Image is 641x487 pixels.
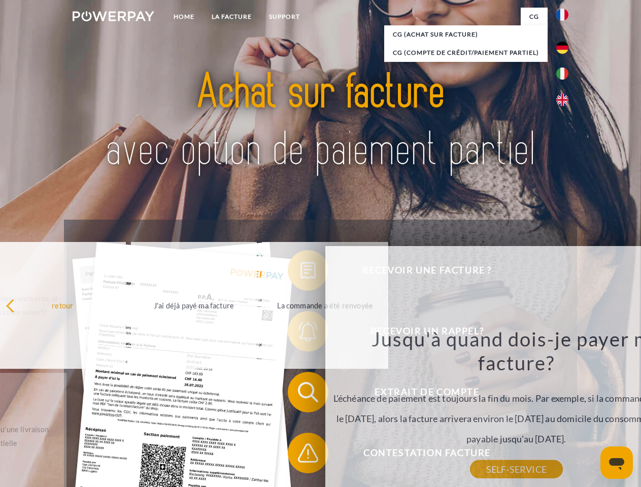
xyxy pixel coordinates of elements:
[384,25,548,44] a: CG (achat sur facture)
[295,440,321,466] img: qb_warning.svg
[384,44,548,62] a: CG (Compte de crédit/paiement partiel)
[137,298,251,312] div: J'ai déjà payé ma facture
[288,372,552,412] button: Extrait de compte
[73,11,154,21] img: logo-powerpay-white.svg
[268,298,382,312] div: La commande a été renvoyée
[556,94,568,106] img: en
[556,9,568,21] img: fr
[556,67,568,80] img: it
[556,42,568,54] img: de
[470,460,563,478] a: SELF-SERVICE
[295,379,321,405] img: qb_search.svg
[6,298,120,312] div: retour
[203,8,260,26] a: LA FACTURE
[165,8,203,26] a: Home
[260,8,309,26] a: Support
[288,433,552,473] button: Contestation Facture
[97,49,544,194] img: title-powerpay_fr.svg
[600,446,633,479] iframe: Bouton de lancement de la fenêtre de messagerie
[521,8,548,26] a: CG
